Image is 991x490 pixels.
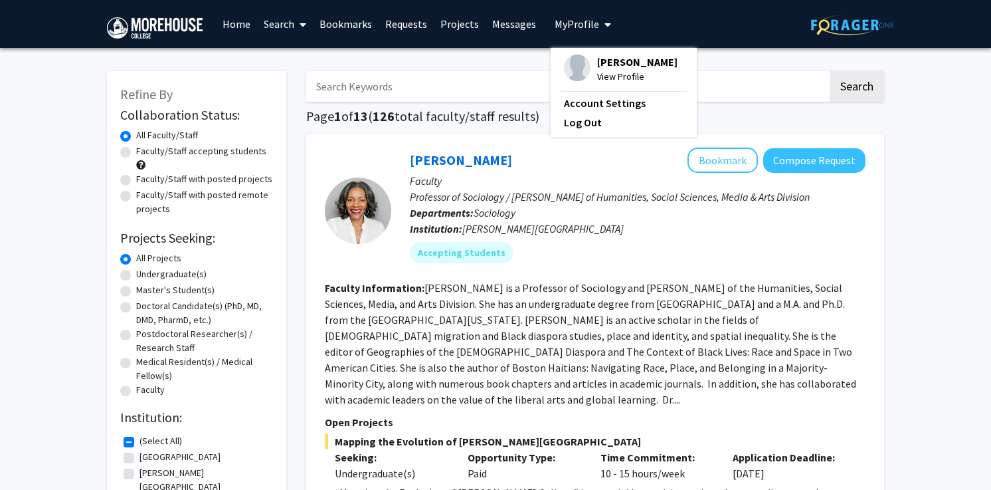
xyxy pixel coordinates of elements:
[564,95,683,111] a: Account Settings
[136,144,266,158] label: Faculty/Staff accepting students
[136,299,273,327] label: Doctoral Candidate(s) (PhD, MD, DMD, PharmD, etc.)
[410,242,513,263] mat-chip: Accepting Students
[136,267,207,281] label: Undergraduate(s)
[410,152,512,168] a: [PERSON_NAME]
[600,449,713,465] p: Time Commitment:
[136,251,181,265] label: All Projects
[830,71,884,102] button: Search
[555,17,599,31] span: My Profile
[733,449,846,465] p: Application Deadline:
[136,327,273,355] label: Postdoctoral Researcher(s) / Research Staff
[486,1,543,47] a: Messages
[462,222,624,235] span: [PERSON_NAME][GEOGRAPHIC_DATA]
[373,108,395,124] span: 126
[458,449,590,481] div: Paid
[325,414,865,430] p: Open Projects
[335,449,448,465] p: Seeking:
[136,128,198,142] label: All Faculty/Staff
[410,222,462,235] b: Institution:
[335,465,448,481] div: Undergraduate(s)
[325,281,424,295] b: Faculty Information:
[257,1,313,47] a: Search
[120,86,173,102] span: Refine By
[10,430,56,480] iframe: Chat
[597,69,677,84] span: View Profile
[120,230,273,246] h2: Projects Seeking:
[811,15,894,35] img: ForagerOne Logo
[564,55,677,84] div: Profile Picture[PERSON_NAME]View Profile
[325,433,865,449] span: Mapping the Evolution of [PERSON_NAME][GEOGRAPHIC_DATA]
[410,173,865,189] p: Faculty
[564,114,683,130] a: Log Out
[136,383,165,397] label: Faculty
[723,449,856,481] div: [DATE]
[120,107,273,123] h2: Collaboration Status:
[306,108,884,124] h1: Page of ( total faculty/staff results)
[216,1,257,47] a: Home
[120,410,273,426] h2: Institution:
[379,1,434,47] a: Requests
[687,148,758,173] button: Add Regine O. Jackson to Bookmarks
[410,206,474,219] b: Departments:
[306,71,828,102] input: Search Keywords
[107,17,203,39] img: Morehouse College Logo
[139,434,182,448] label: (Select All)
[334,108,341,124] span: 1
[597,55,677,69] span: [PERSON_NAME]
[410,189,865,205] p: Professor of Sociology / [PERSON_NAME] of Humanities, Social Sciences, Media & Arts Division
[590,449,723,481] div: 10 - 15 hours/week
[474,206,515,219] span: Sociology
[136,172,272,186] label: Faculty/Staff with posted projects
[136,355,273,383] label: Medical Resident(s) / Medical Fellow(s)
[136,188,273,216] label: Faculty/Staff with posted remote projects
[468,449,581,465] p: Opportunity Type:
[139,450,221,464] label: [GEOGRAPHIC_DATA]
[353,108,368,124] span: 13
[313,1,379,47] a: Bookmarks
[325,281,856,406] fg-read-more: [PERSON_NAME] is a Professor of Sociology and [PERSON_NAME] of the Humanities, Social Sciences, M...
[136,283,215,297] label: Master's Student(s)
[434,1,486,47] a: Projects
[763,148,865,173] button: Compose Request to Regine O. Jackson
[564,55,590,81] img: Profile Picture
